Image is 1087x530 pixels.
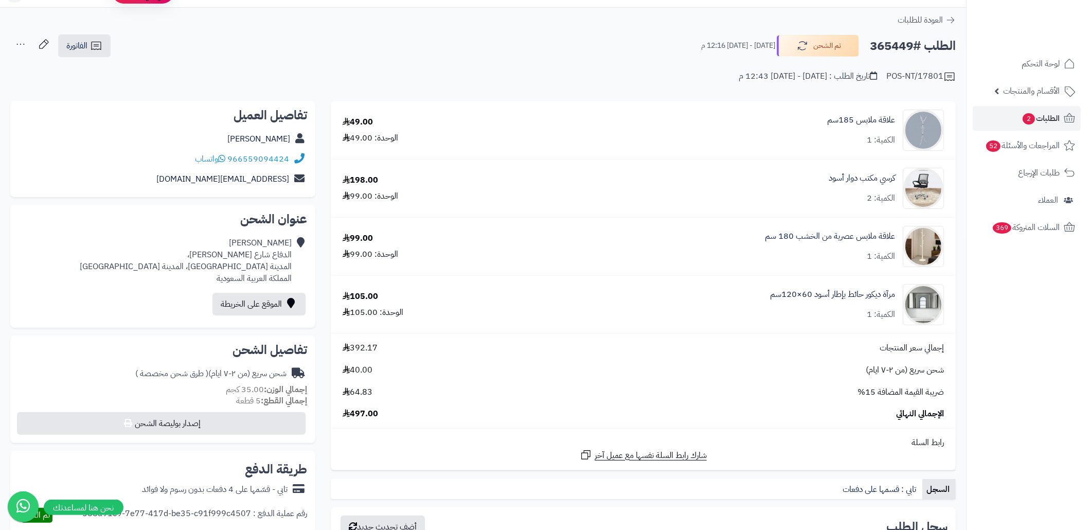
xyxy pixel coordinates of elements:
strong: إجمالي الوزن: [264,383,307,396]
a: علاقة ملابس عصرية من الخشب 180 سم [765,231,895,242]
div: 99.00 [343,233,373,244]
span: 2 [1023,113,1035,125]
a: تابي : قسمها على دفعات [839,479,922,500]
h2: تفاصيل العميل [19,109,307,121]
div: شحن سريع (من ٢-٧ ايام) [135,368,287,380]
div: الكمية: 1 [867,251,895,262]
div: POS-NT/17801 [886,70,956,83]
a: السلات المتروكة369 [973,215,1081,240]
span: المراجعات والأسئلة [985,138,1060,153]
h2: عنوان الشحن [19,213,307,225]
a: العودة للطلبات [898,14,956,26]
small: 35.00 كجم [226,383,307,396]
div: تاريخ الطلب : [DATE] - [DATE] 12:43 م [739,70,877,82]
a: علاقة ملابس 185سم [827,114,895,126]
span: 52 [986,140,1001,152]
span: إجمالي سعر المنتجات [880,342,944,354]
span: العملاء [1038,193,1058,207]
span: 64.83 [343,386,372,398]
img: 1747294236-1-90x90.jpg [903,168,943,209]
h2: الطلب #365449 [870,36,956,57]
div: [PERSON_NAME] الدفاع شارع [PERSON_NAME]، المدينة [GEOGRAPHIC_DATA]، المدينة [GEOGRAPHIC_DATA] الم... [80,237,292,284]
a: [EMAIL_ADDRESS][DOMAIN_NAME] [156,173,289,185]
a: الموقع على الخريطة [212,293,306,315]
span: ( طرق شحن مخصصة ) [135,367,208,380]
img: logo-2.png [1017,29,1077,50]
span: الأقسام والمنتجات [1003,84,1060,98]
span: 369 [993,222,1011,234]
span: العودة للطلبات [898,14,943,26]
small: [DATE] - [DATE] 12:16 م [701,41,775,51]
span: شحن سريع (من ٢-٧ ايام) [866,364,944,376]
img: 1693068019-23452346-90x90.jpg [903,110,943,151]
a: لوحة التحكم [973,51,1081,76]
a: طلبات الإرجاع [973,161,1081,185]
a: الطلبات2 [973,106,1081,131]
span: 40.00 [343,364,372,376]
span: ضريبة القيمة المضافة 15% [858,386,944,398]
div: 105.00 [343,291,378,303]
strong: إجمالي القطع: [261,395,307,407]
a: 966559094424 [227,153,289,165]
span: طلبات الإرجاع [1018,166,1060,180]
a: واتساب [195,153,225,165]
a: شارك رابط السلة نفسها مع عميل آخر [580,449,707,462]
span: 497.00 [343,408,378,420]
small: 5 قطعة [236,395,307,407]
button: إصدار بوليصة الشحن [17,412,306,435]
span: الإجمالي النهائي [896,408,944,420]
button: تم الشحن [777,35,859,57]
a: كرسي مكتب دوار أسود [829,172,895,184]
div: رقم عملية الدفع : 588a91c9-7e77-417d-be35-c91f999c4507 [82,508,307,523]
div: 198.00 [343,174,378,186]
a: العملاء [973,188,1081,213]
a: مرآة ديكور حائط بإطار أسود 60×120سم [770,289,895,301]
span: الفاتورة [66,40,87,52]
img: 1753182267-1-90x90.jpg [903,284,943,325]
div: تابي - قسّمها على 4 دفعات بدون رسوم ولا فوائد [142,484,288,496]
a: الفاتورة [58,34,111,57]
div: الكمية: 1 [867,309,895,321]
span: الطلبات [1022,111,1060,126]
span: شارك رابط السلة نفسها مع عميل آخر [595,450,707,462]
a: المراجعات والأسئلة52 [973,133,1081,158]
span: لوحة التحكم [1022,57,1060,71]
div: الوحدة: 99.00 [343,190,398,202]
div: رابط السلة [335,437,952,449]
div: الوحدة: 49.00 [343,132,398,144]
img: 1753167036-1-90x90.jpg [903,226,943,267]
div: الكمية: 1 [867,134,895,146]
div: الوحدة: 105.00 [343,307,403,319]
a: السجل [922,479,956,500]
h2: تفاصيل الشحن [19,344,307,356]
h2: طريقة الدفع [245,463,307,475]
a: [PERSON_NAME] [227,133,290,145]
div: 49.00 [343,116,373,128]
div: الوحدة: 99.00 [343,249,398,260]
div: الكمية: 2 [867,192,895,204]
span: السلات المتروكة [992,220,1060,235]
span: 392.17 [343,342,378,354]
